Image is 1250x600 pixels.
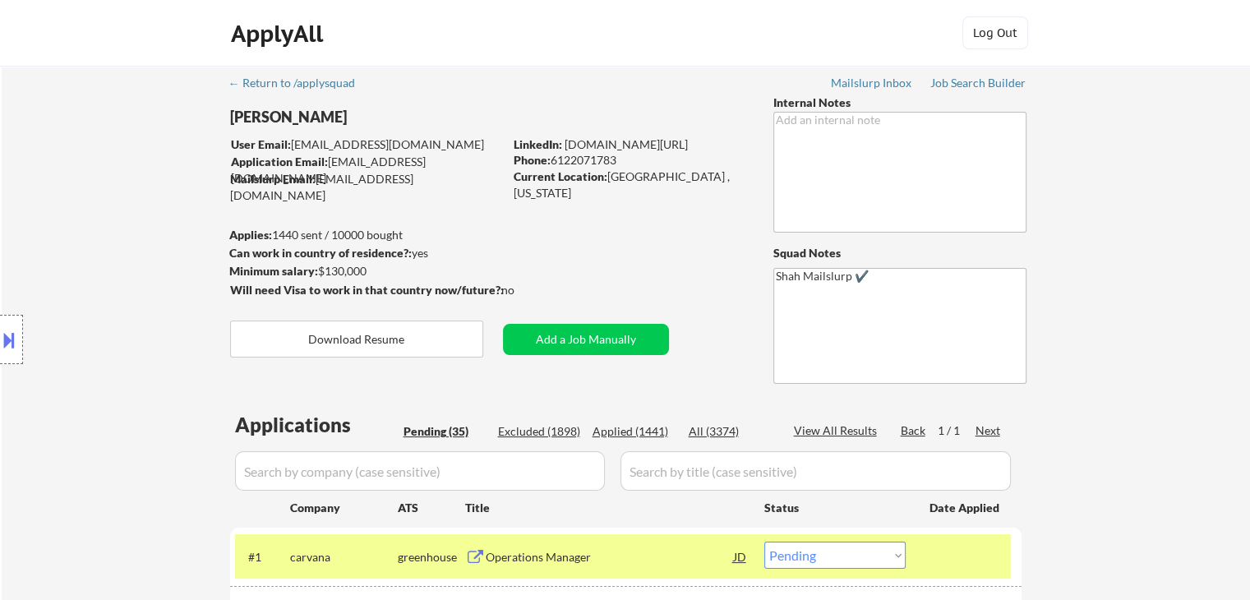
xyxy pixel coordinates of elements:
[773,95,1026,111] div: Internal Notes
[231,154,503,186] div: [EMAIL_ADDRESS][DOMAIN_NAME]
[976,422,1002,439] div: Next
[503,324,669,355] button: Add a Job Manually
[235,451,605,491] input: Search by company (case sensitive)
[962,16,1028,49] button: Log Out
[514,152,746,168] div: 6122071783
[831,77,913,89] div: Mailslurp Inbox
[229,227,503,243] div: 1440 sent / 10000 bought
[764,492,906,522] div: Status
[230,171,503,203] div: [EMAIL_ADDRESS][DOMAIN_NAME]
[230,321,483,358] button: Download Resume
[228,77,371,89] div: ← Return to /applysquad
[230,107,568,127] div: [PERSON_NAME]
[228,76,371,93] a: ← Return to /applysquad
[514,153,551,167] strong: Phone:
[773,245,1026,261] div: Squad Notes
[689,423,771,440] div: All (3374)
[398,549,465,565] div: greenhouse
[514,137,562,151] strong: LinkedIn:
[930,77,1026,89] div: Job Search Builder
[229,245,498,261] div: yes
[794,422,882,439] div: View All Results
[514,169,607,183] strong: Current Location:
[231,136,503,153] div: [EMAIL_ADDRESS][DOMAIN_NAME]
[404,423,486,440] div: Pending (35)
[290,500,398,516] div: Company
[290,549,398,565] div: carvana
[831,76,913,93] a: Mailslurp Inbox
[229,246,412,260] strong: Can work in country of residence?:
[938,422,976,439] div: 1 / 1
[565,137,688,151] a: [DOMAIN_NAME][URL]
[732,542,749,571] div: JD
[498,423,580,440] div: Excluded (1898)
[501,282,548,298] div: no
[514,168,746,201] div: [GEOGRAPHIC_DATA] , [US_STATE]
[930,76,1026,93] a: Job Search Builder
[398,500,465,516] div: ATS
[486,549,734,565] div: Operations Manager
[235,415,398,435] div: Applications
[229,263,503,279] div: $130,000
[593,423,675,440] div: Applied (1441)
[230,283,504,297] strong: Will need Visa to work in that country now/future?:
[465,500,749,516] div: Title
[929,500,1002,516] div: Date Applied
[620,451,1011,491] input: Search by title (case sensitive)
[901,422,927,439] div: Back
[231,20,328,48] div: ApplyAll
